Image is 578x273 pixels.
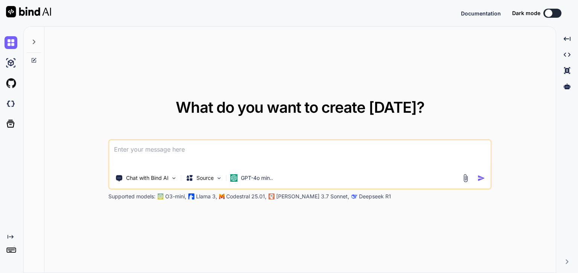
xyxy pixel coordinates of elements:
[189,193,195,199] img: Llama2
[196,193,217,200] p: Llama 3,
[196,174,214,182] p: Source
[176,98,424,117] span: What do you want to create [DATE]?
[6,6,51,17] img: Bind AI
[226,193,266,200] p: Codestral 25.01,
[5,77,17,90] img: githubLight
[269,193,275,199] img: claude
[241,174,273,182] p: GPT-4o min..
[5,36,17,49] img: chat
[230,174,238,182] img: GPT-4o mini
[512,9,540,17] span: Dark mode
[216,175,222,181] img: Pick Models
[461,174,470,183] img: attachment
[158,193,164,199] img: GPT-4
[359,193,391,200] p: Deepseek R1
[126,174,169,182] p: Chat with Bind AI
[108,193,155,200] p: Supported models:
[5,97,17,110] img: darkCloudIdeIcon
[461,10,501,17] span: Documentation
[165,193,186,200] p: O3-mini,
[276,193,349,200] p: [PERSON_NAME] 3.7 Sonnet,
[219,194,225,199] img: Mistral-AI
[478,174,485,182] img: icon
[5,57,17,69] img: ai-studio
[461,9,501,17] button: Documentation
[351,193,357,199] img: claude
[171,175,177,181] img: Pick Tools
